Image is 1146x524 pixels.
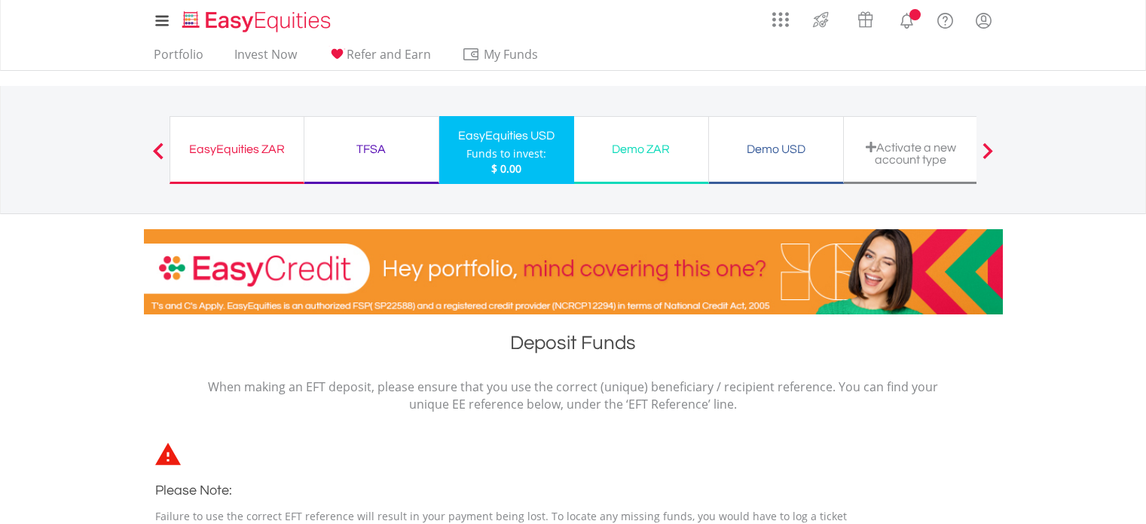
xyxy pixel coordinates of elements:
[808,8,833,32] img: thrive-v2.svg
[843,4,888,32] a: Vouchers
[179,9,337,34] img: EasyEquities_Logo.png
[228,47,303,70] a: Invest Now
[762,4,799,28] a: AppsGrid
[155,443,181,465] img: statements-icon-error-satrix.svg
[491,161,521,176] span: $ 0.00
[155,480,863,501] h3: Please Note:
[466,146,546,161] div: Funds to invest:
[347,46,431,63] span: Refer and Earn
[208,378,939,413] p: When making an EFT deposit, please ensure that you use the correct (unique) beneficiary / recipie...
[144,229,1003,314] img: EasyCredit Promotion Banner
[772,11,789,28] img: grid-menu-icon.svg
[964,4,1003,37] a: My Profile
[176,4,337,34] a: Home page
[853,141,969,166] div: Activate a new account type
[322,47,437,70] a: Refer and Earn
[179,139,295,160] div: EasyEquities ZAR
[853,8,878,32] img: vouchers-v2.svg
[888,4,926,34] a: Notifications
[148,47,209,70] a: Portfolio
[462,44,561,64] span: My Funds
[313,139,429,160] div: TFSA
[448,125,565,146] div: EasyEquities USD
[144,329,1003,363] h1: Deposit Funds
[718,139,834,160] div: Demo USD
[583,139,699,160] div: Demo ZAR
[926,4,964,34] a: FAQ's and Support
